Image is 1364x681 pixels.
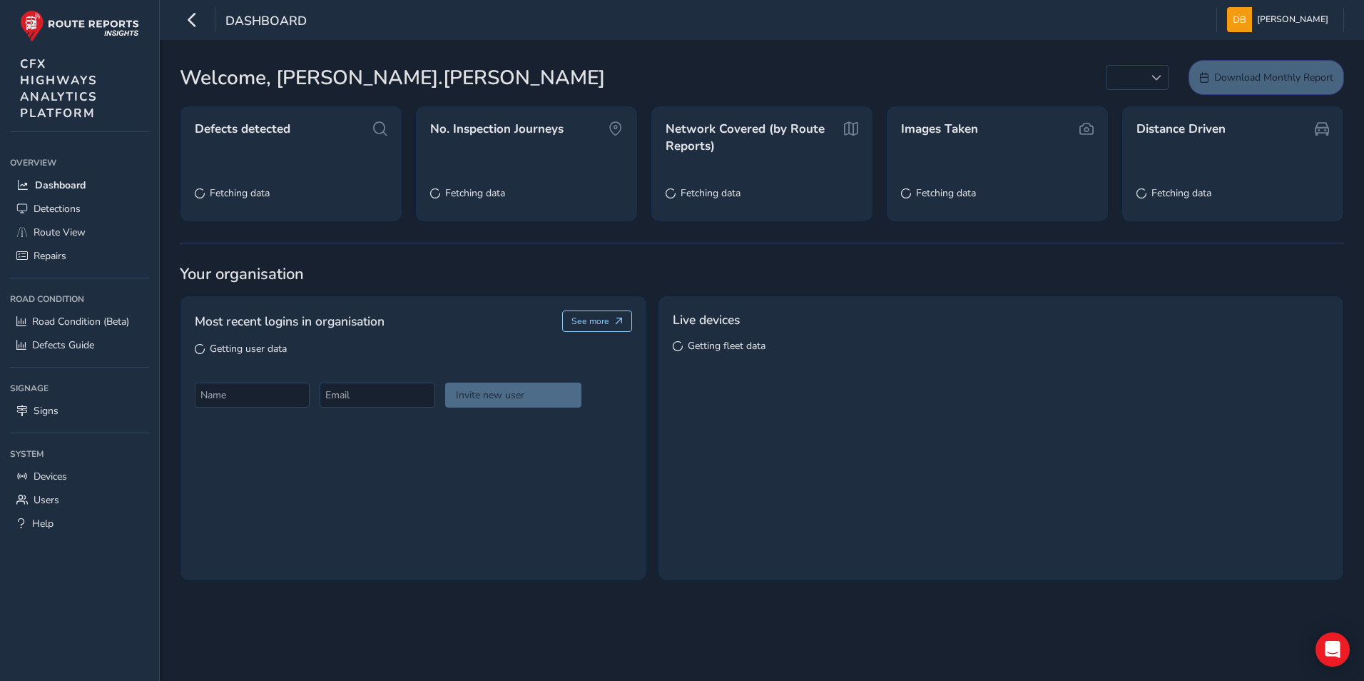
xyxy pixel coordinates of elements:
[210,342,287,355] span: Getting user data
[32,338,94,352] span: Defects Guide
[32,517,54,530] span: Help
[180,263,1344,285] span: Your organisation
[10,399,149,423] a: Signs
[688,339,765,353] span: Getting fleet data
[10,173,149,197] a: Dashboard
[20,10,139,42] img: rr logo
[10,244,149,268] a: Repairs
[916,186,976,200] span: Fetching data
[430,121,564,138] span: No. Inspection Journeys
[10,443,149,465] div: System
[34,493,59,507] span: Users
[195,383,310,408] input: Name
[20,56,98,121] span: CFX HIGHWAYS ANALYTICS PLATFORM
[180,63,605,93] span: Welcome, [PERSON_NAME].[PERSON_NAME]
[445,186,505,200] span: Fetching data
[195,312,385,331] span: Most recent logins in organisation
[10,221,149,244] a: Route View
[10,465,149,488] a: Devices
[34,202,81,216] span: Detections
[34,404,58,418] span: Signs
[1227,7,1333,32] button: [PERSON_NAME]
[35,178,86,192] span: Dashboard
[225,12,307,32] span: Dashboard
[666,121,839,154] span: Network Covered (by Route Reports)
[681,186,740,200] span: Fetching data
[34,249,66,263] span: Repairs
[10,512,149,535] a: Help
[10,288,149,310] div: Road Condition
[901,121,978,138] span: Images Taken
[1257,7,1328,32] span: [PERSON_NAME]
[320,383,434,408] input: Email
[210,186,270,200] span: Fetching data
[1315,632,1350,667] div: Open Intercom Messenger
[10,378,149,399] div: Signage
[571,316,609,327] span: See more
[562,311,633,332] button: See more
[673,311,740,329] span: Live devices
[195,121,290,138] span: Defects detected
[1151,186,1211,200] span: Fetching data
[10,488,149,512] a: Users
[10,152,149,173] div: Overview
[10,197,149,221] a: Detections
[1136,121,1226,138] span: Distance Driven
[1227,7,1252,32] img: diamond-layout
[34,226,86,239] span: Route View
[32,315,129,328] span: Road Condition (Beta)
[34,470,67,483] span: Devices
[10,310,149,333] a: Road Condition (Beta)
[10,333,149,357] a: Defects Guide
